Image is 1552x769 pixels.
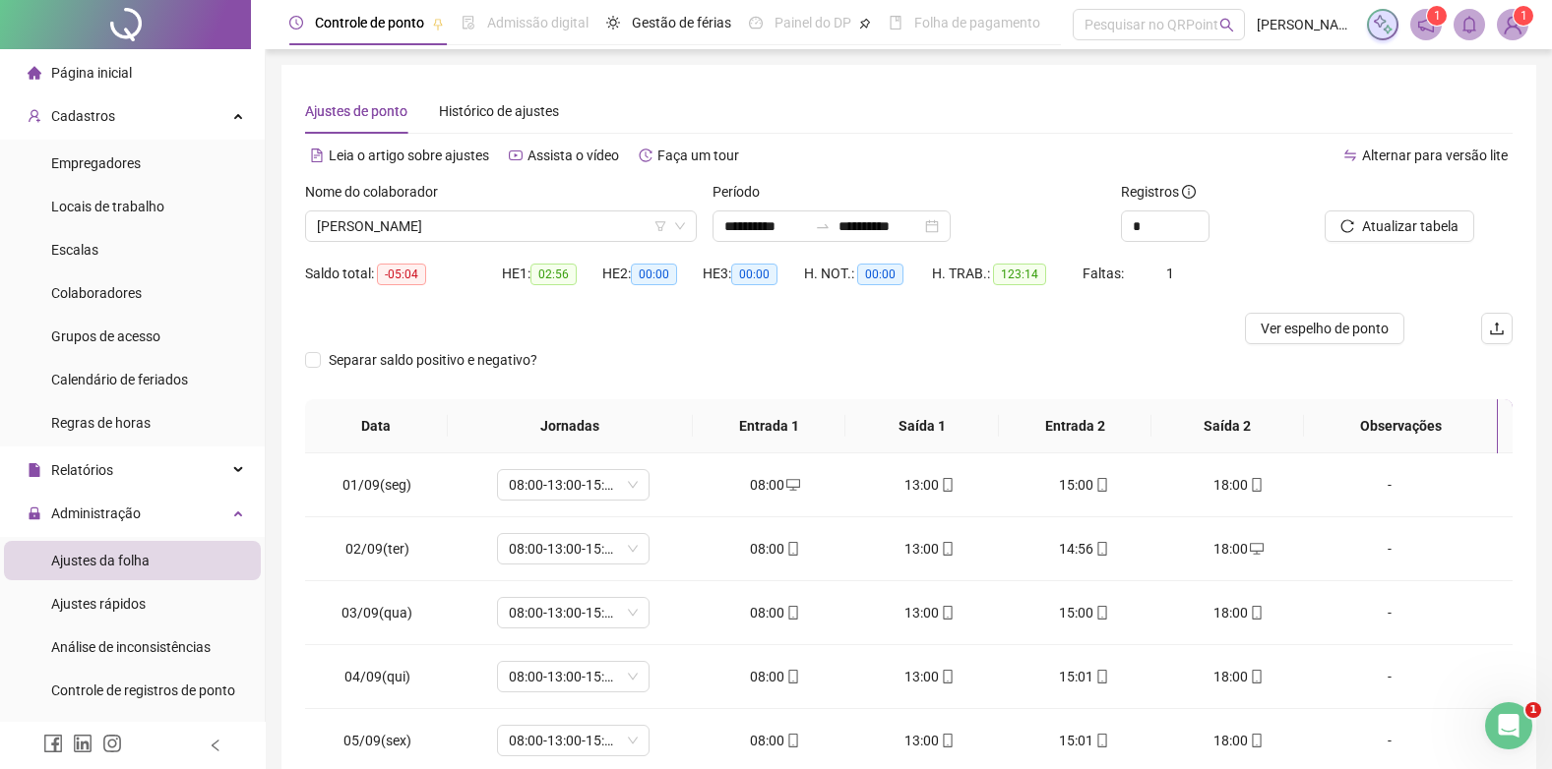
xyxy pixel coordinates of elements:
[868,602,991,623] div: 13:00
[857,264,903,285] span: 00:00
[1023,538,1146,560] div: 14:56
[51,639,211,655] span: Análise de inconsistências
[487,15,589,30] span: Admissão digital
[657,148,739,163] span: Faça um tour
[631,264,677,285] span: 00:00
[713,181,773,203] label: Período
[1248,606,1264,620] span: mobile
[1023,730,1146,751] div: 15:01
[1372,14,1394,35] img: sparkle-icon.fc2bf0ac1784a2077858766a79e2daf3.svg
[1151,399,1304,453] th: Saída 2
[639,148,652,162] span: history
[1248,734,1264,747] span: mobile
[1023,602,1146,623] div: 15:00
[1093,478,1109,492] span: mobile
[1093,542,1109,556] span: mobile
[1083,266,1127,281] span: Faltas:
[305,181,451,203] label: Nome do colaborador
[345,541,409,557] span: 02/09(ter)
[509,470,638,500] span: 08:00-13:00-15:00-18:00
[377,264,426,285] span: -05:04
[654,220,666,232] span: filter
[868,666,991,687] div: 13:00
[602,263,703,285] div: HE 2:
[1261,318,1389,339] span: Ver espelho de ponto
[1362,215,1459,237] span: Atualizar tabela
[28,506,41,520] span: lock
[51,285,142,301] span: Colaboradores
[1320,415,1482,437] span: Observações
[1177,666,1300,687] div: 18:00
[674,220,686,232] span: down
[775,15,851,30] span: Painel do DP
[714,602,837,623] div: 08:00
[51,242,98,258] span: Escalas
[530,264,577,285] span: 02:56
[321,349,545,371] span: Separar saldo positivo e negativo?
[462,16,475,30] span: file-done
[1093,734,1109,747] span: mobile
[310,148,324,162] span: file-text
[1525,702,1541,718] span: 1
[784,606,800,620] span: mobile
[1332,602,1448,623] div: -
[1177,730,1300,751] div: 18:00
[509,598,638,627] span: 08:00-13:00-15:00-18:00
[714,666,837,687] div: 08:00
[815,218,831,234] span: swap-right
[209,739,222,752] span: left
[1166,266,1174,281] span: 1
[341,605,412,621] span: 03/09(qua)
[448,399,694,453] th: Jornadas
[1325,210,1474,242] button: Atualizar tabela
[1248,478,1264,492] span: mobile
[999,399,1151,453] th: Entrada 2
[305,103,407,119] span: Ajustes de ponto
[815,218,831,234] span: to
[509,534,638,563] span: 08:00-13:00-15:00-18:00
[1248,542,1264,556] span: desktop
[329,148,489,163] span: Leia o artigo sobre ajustes
[315,15,424,30] span: Controle de ponto
[528,148,619,163] span: Assista o vídeo
[51,596,146,612] span: Ajustes rápidos
[1460,16,1478,33] span: bell
[932,263,1083,285] div: H. TRAB.:
[859,18,871,30] span: pushpin
[1489,321,1505,336] span: upload
[804,263,932,285] div: H. NOT.:
[606,16,620,30] span: sun
[1343,148,1357,162] span: swap
[342,477,411,493] span: 01/09(seg)
[1521,9,1527,23] span: 1
[993,264,1046,285] span: 123:14
[1417,16,1435,33] span: notification
[784,670,800,683] span: mobile
[784,734,800,747] span: mobile
[1332,730,1448,751] div: -
[305,263,502,285] div: Saldo total:
[731,264,777,285] span: 00:00
[51,372,188,387] span: Calendário de feriados
[1093,670,1109,683] span: mobile
[714,730,837,751] div: 08:00
[868,538,991,560] div: 13:00
[43,734,63,753] span: facebook
[51,415,151,431] span: Regras de horas
[51,155,141,171] span: Empregadores
[914,15,1040,30] span: Folha de pagamento
[749,16,763,30] span: dashboard
[1434,9,1441,23] span: 1
[317,211,685,241] span: LINA LOBO FERREIRA
[1093,606,1109,620] span: mobile
[939,542,955,556] span: mobile
[51,505,141,521] span: Administração
[939,670,955,683] span: mobile
[939,478,955,492] span: mobile
[693,399,845,453] th: Entrada 1
[51,553,150,568] span: Ajustes da folha
[1340,219,1354,233] span: reload
[102,734,122,753] span: instagram
[289,16,303,30] span: clock-circle
[714,538,837,560] div: 08:00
